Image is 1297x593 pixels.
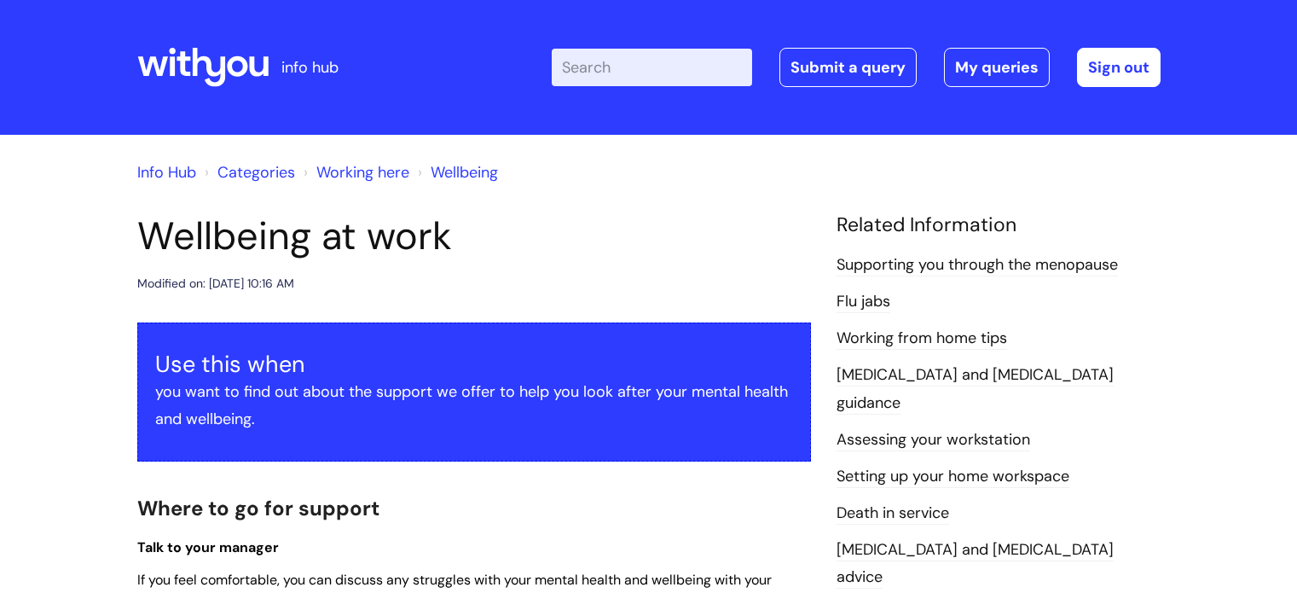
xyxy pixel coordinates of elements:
a: Setting up your home workspace [837,466,1069,488]
input: Search [552,49,752,86]
a: Sign out [1077,48,1161,87]
a: Working from home tips [837,328,1007,350]
a: Info Hub [137,162,196,183]
li: Wellbeing [414,159,498,186]
span: Talk to your manager [137,538,279,556]
a: Assessing your workstation [837,429,1030,451]
p: you want to find out about the support we offer to help you look after your mental health and wel... [155,378,793,433]
a: My queries [944,48,1050,87]
a: Submit a query [779,48,917,87]
div: Modified on: [DATE] 10:16 AM [137,273,294,294]
span: Where to go for support [137,495,379,521]
h3: Use this when [155,351,793,378]
a: Death in service [837,503,949,525]
a: Supporting you through the menopause [837,254,1118,276]
div: | - [552,48,1161,87]
h4: Related Information [837,213,1161,237]
li: Solution home [200,159,295,186]
a: [MEDICAL_DATA] and [MEDICAL_DATA] advice [837,539,1114,589]
a: Working here [316,162,409,183]
a: Flu jabs [837,291,890,313]
h1: Wellbeing at work [137,213,811,259]
a: [MEDICAL_DATA] and [MEDICAL_DATA] guidance [837,364,1114,414]
p: info hub [281,54,339,81]
li: Working here [299,159,409,186]
a: Categories [217,162,295,183]
a: Wellbeing [431,162,498,183]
